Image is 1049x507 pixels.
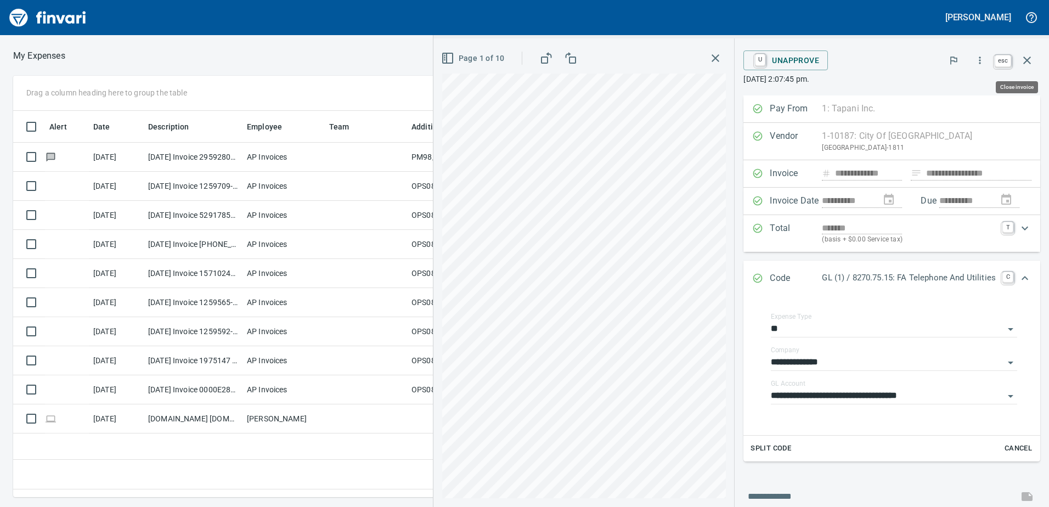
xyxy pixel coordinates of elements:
[771,347,799,353] label: Company
[89,172,144,201] td: [DATE]
[247,120,296,133] span: Employee
[439,48,509,69] button: Page 1 of 10
[93,120,110,133] span: Date
[13,49,65,63] nav: breadcrumb
[89,288,144,317] td: [DATE]
[242,143,325,172] td: AP Invoices
[45,153,57,160] span: Has messages
[144,259,242,288] td: [DATE] Invoice 157102466 from [PERSON_NAME][GEOGRAPHIC_DATA] (1-38594)
[755,54,765,66] a: U
[242,259,325,288] td: AP Invoices
[822,234,996,245] p: (basis + $0.00 Service tax)
[743,74,1040,84] p: [DATE] 2:07:45 pm.
[242,404,325,433] td: [PERSON_NAME]
[743,50,828,70] button: UUnapprove
[407,201,473,230] td: OPS08_AP (janettep, samr)
[89,317,144,346] td: [DATE]
[945,12,1011,23] h5: [PERSON_NAME]
[752,51,819,70] span: Unapprove
[1003,442,1033,455] span: Cancel
[743,297,1040,461] div: Expand
[770,272,822,286] p: Code
[748,440,794,457] button: Split Code
[7,4,89,31] img: Finvari
[407,259,473,288] td: OPS08_AP (janettep, samr)
[144,201,242,230] td: [DATE] Invoice 5291785509 from Vestis (1-10070)
[144,375,242,404] td: [DATE] Invoice 0000E28842415 from UPS (1-30551)
[407,317,473,346] td: OPS08_AP (janettep, samr)
[407,375,473,404] td: OPS08_AP (janettep, samr)
[1003,388,1018,404] button: Open
[242,288,325,317] td: AP Invoices
[89,346,144,375] td: [DATE]
[443,52,505,65] span: Page 1 of 10
[247,120,282,133] span: Employee
[1002,222,1013,233] a: T
[89,230,144,259] td: [DATE]
[242,230,325,259] td: AP Invoices
[770,222,822,245] p: Total
[771,313,811,320] label: Expense Type
[242,375,325,404] td: AP Invoices
[242,172,325,201] td: AP Invoices
[26,87,187,98] p: Drag a column heading here to group the table
[144,346,242,375] td: [DATE] Invoice 1975147 from [PERSON_NAME] Co (1-23227)
[1002,272,1013,283] a: C
[89,143,144,172] td: [DATE]
[148,120,189,133] span: Description
[49,120,81,133] span: Alert
[329,120,364,133] span: Team
[242,201,325,230] td: AP Invoices
[411,120,469,133] span: Additional Reviewer
[144,404,242,433] td: [DOMAIN_NAME] [DOMAIN_NAME][URL] WA
[144,143,242,172] td: [DATE] Invoice 29592802 from [PERSON_NAME] Hvac Services Inc (1-10453)
[822,272,996,284] p: GL (1) / 8270.75.15: FA Telephone And Utilities
[49,120,67,133] span: Alert
[407,288,473,317] td: OPS08_AP (janettep, samr)
[13,49,65,63] p: My Expenses
[407,143,473,172] td: PM98_AP ([PERSON_NAME], [PERSON_NAME])
[45,415,57,422] span: Online transaction
[941,48,966,72] button: Flag
[407,172,473,201] td: OPS08_AP (janettep, samr)
[242,317,325,346] td: AP Invoices
[89,201,144,230] td: [DATE]
[407,346,473,375] td: OPS08_AP (janettep, samr)
[144,317,242,346] td: [DATE] Invoice 1259592-0 from OPNW - Office Products Nationwide (1-29901)
[1003,322,1018,337] button: Open
[943,9,1014,26] button: [PERSON_NAME]
[89,404,144,433] td: [DATE]
[148,120,204,133] span: Description
[771,380,805,387] label: GL Account
[995,55,1011,67] a: esc
[743,261,1040,297] div: Expand
[1003,355,1018,370] button: Open
[242,346,325,375] td: AP Invoices
[743,215,1040,252] div: Expand
[407,230,473,259] td: OPS08_AP (janettep, samr)
[411,120,454,133] span: Additional Reviewer
[89,259,144,288] td: [DATE]
[144,230,242,259] td: [DATE] Invoice [PHONE_NUMBER] 1025 from [PERSON_NAME] Public Utilities (1-10204)
[1001,440,1036,457] button: Cancel
[329,120,349,133] span: Team
[751,442,791,455] span: Split Code
[144,172,242,201] td: [DATE] Invoice 1259709-0 from OPNW - Office Products Nationwide (1-29901)
[93,120,125,133] span: Date
[144,288,242,317] td: [DATE] Invoice 1259565-0 from OPNW - Office Products Nationwide (1-29901)
[89,375,144,404] td: [DATE]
